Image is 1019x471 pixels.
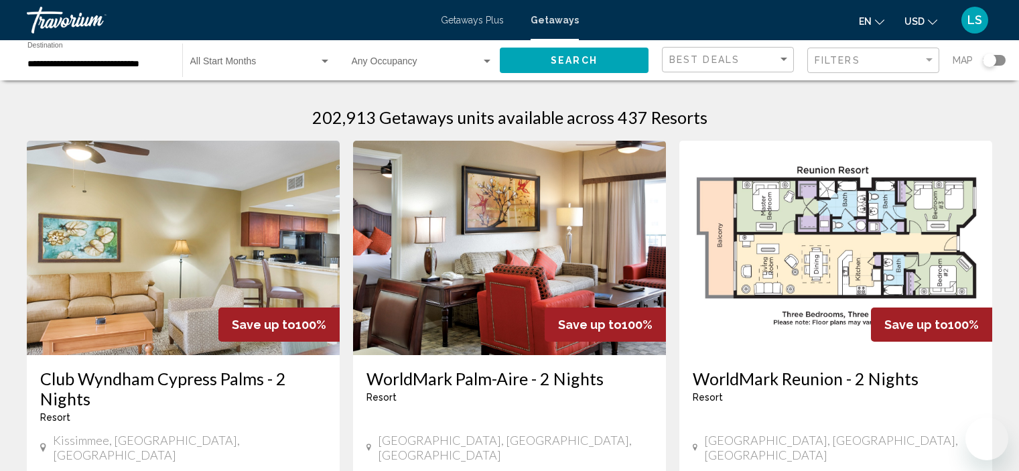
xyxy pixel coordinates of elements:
span: Best Deals [669,54,740,65]
span: Search [551,56,598,66]
img: 3995I01X.jpg [27,141,340,355]
span: Save up to [884,318,948,332]
span: Kissimmee, [GEOGRAPHIC_DATA], [GEOGRAPHIC_DATA] [53,433,326,462]
img: 3875I01X.jpg [353,141,666,355]
span: USD [904,16,925,27]
div: 100% [871,308,992,342]
span: Save up to [232,318,295,332]
h1: 202,913 Getaways units available across 437 Resorts [312,107,707,127]
span: Resort [40,412,70,423]
iframe: Button to launch messaging window [965,417,1008,460]
button: Change currency [904,11,937,31]
span: Resort [693,392,723,403]
span: LS [967,13,982,27]
button: User Menu [957,6,992,34]
a: Getaways Plus [441,15,504,25]
div: 100% [545,308,666,342]
span: [GEOGRAPHIC_DATA], [GEOGRAPHIC_DATA], [GEOGRAPHIC_DATA] [704,433,979,462]
button: Change language [859,11,884,31]
button: Filter [807,47,939,74]
span: Save up to [558,318,622,332]
span: en [859,16,872,27]
button: Search [500,48,649,72]
span: Map [953,51,973,70]
a: WorldMark Palm-Aire - 2 Nights [366,368,653,389]
span: Resort [366,392,397,403]
mat-select: Sort by [669,54,790,66]
a: Club Wyndham Cypress Palms - 2 Nights [40,368,326,409]
span: Filters [815,55,860,66]
a: Travorium [27,7,427,33]
a: WorldMark Reunion - 2 Nights [693,368,979,389]
div: 100% [218,308,340,342]
a: Getaways [531,15,579,25]
img: C409F01X.jpg [679,141,992,355]
span: [GEOGRAPHIC_DATA], [GEOGRAPHIC_DATA], [GEOGRAPHIC_DATA] [378,433,653,462]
